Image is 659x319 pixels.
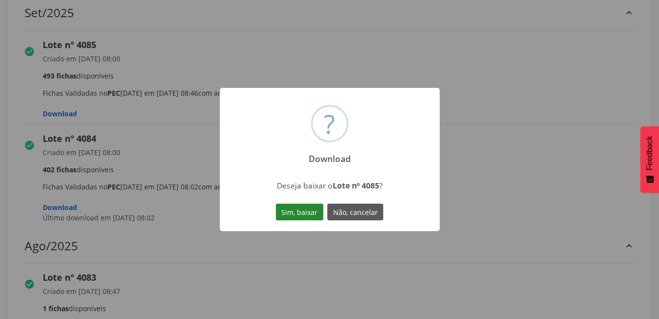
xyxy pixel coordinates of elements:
[645,136,654,170] span: Feedback
[327,204,383,220] button: Não, cancelar
[276,204,323,220] button: Sim, baixar
[324,106,335,141] div: ?
[300,147,359,164] h2: Download
[333,180,379,191] strong: Lote nº 4085
[243,180,416,191] div: Deseja baixar o ?
[640,126,659,193] button: Feedback - Mostrar pesquisa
